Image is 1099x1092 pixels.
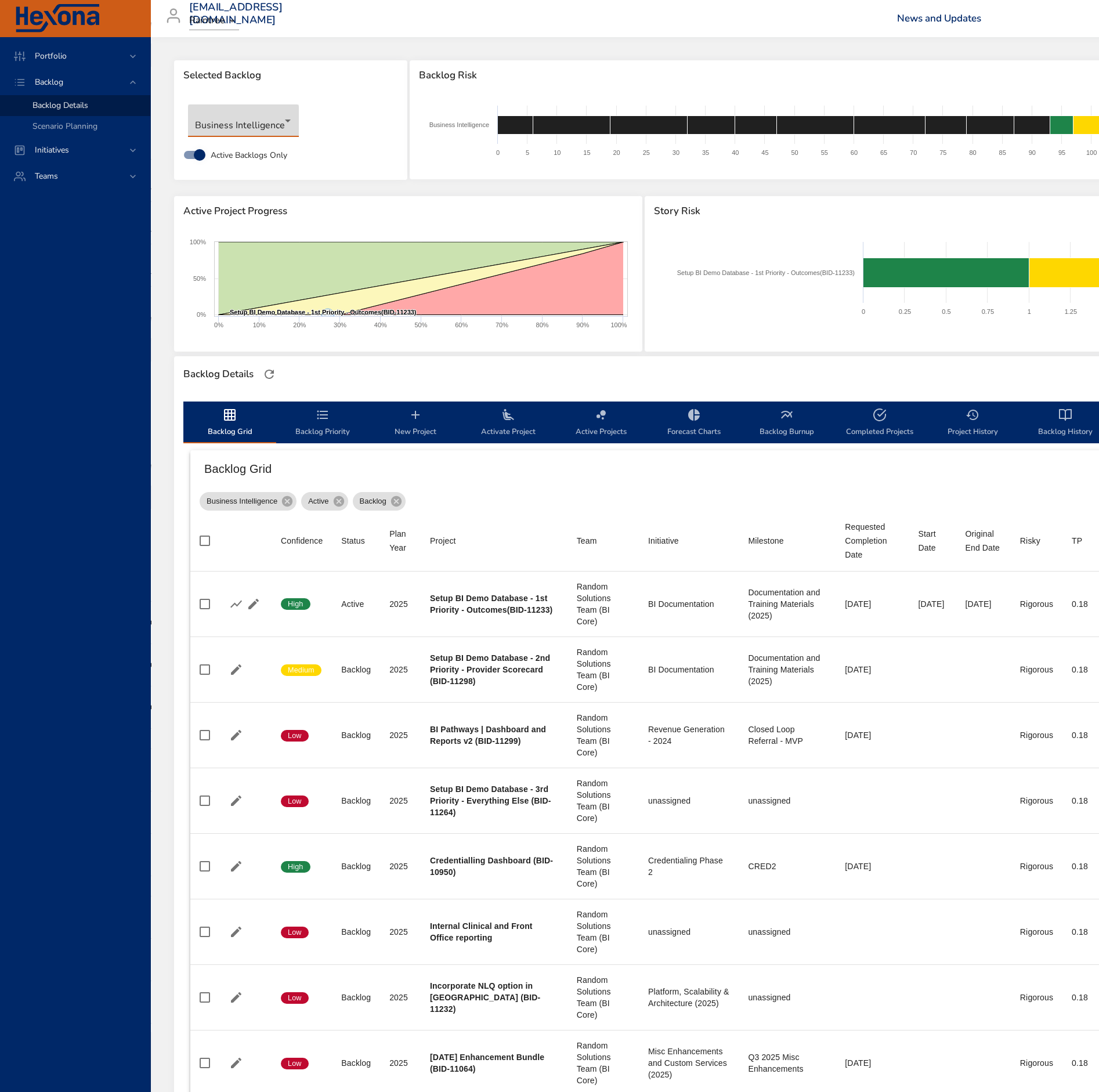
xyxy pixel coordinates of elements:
div: Sort [389,527,411,555]
div: 2025 [389,1057,411,1069]
text: 65 [880,149,887,156]
div: unassigned [748,926,826,938]
text: 1 [1028,308,1031,315]
text: 60% [455,321,468,328]
text: 0.5 [942,308,950,315]
button: Edit Project Details [227,989,245,1006]
span: Active Project Progress [183,205,633,217]
button: Edit Project Details [227,1054,245,1072]
div: Team [577,534,597,548]
span: Start Date [919,527,947,555]
text: 60 [850,149,857,156]
text: Setup BI Demo Database - 1st Priority - Outcomes(BID-11233) [230,309,417,316]
div: Milestone [748,534,783,548]
div: [DATE] [845,598,899,610]
text: 100% [610,321,627,328]
div: unassigned [648,926,729,938]
span: Low [281,927,309,938]
div: Random Solutions Team (BI Core) [577,974,630,1021]
div: Closed Loop Referral - MVP [748,724,826,747]
span: Backlog Details [32,100,88,111]
b: Internal Clinical and Front Office reporting [430,921,533,942]
text: 45 [761,149,768,156]
div: Revenue Generation - 2024 [648,724,729,747]
div: 0.18 [1072,795,1088,807]
div: Active [341,598,371,610]
span: Plan Year [389,527,411,555]
div: Random Solutions Team (BI Core) [577,1040,630,1086]
div: Risky [1020,534,1040,548]
div: Sort [430,534,456,548]
span: High [281,599,310,609]
text: 0% [197,311,206,318]
span: Low [281,993,309,1003]
text: 5 [526,149,529,156]
div: Random Solutions Team (BI Core) [577,712,630,758]
div: [DATE] [919,598,947,610]
div: Raintree [189,12,239,30]
div: 2025 [389,729,411,741]
div: 0.18 [1072,992,1088,1003]
span: Medium [281,665,321,675]
div: 0.18 [1072,729,1088,741]
span: Low [281,796,309,807]
text: 100 [1086,149,1097,156]
text: Setup BI Demo Database - 1st Priority - Outcomes(BID-11233) [677,269,855,276]
div: Sort [965,527,1001,555]
span: Backlog [26,77,73,88]
div: Random Solutions Team (BI Core) [577,581,630,627]
div: Rigorous [1020,729,1053,741]
div: 0.18 [1072,926,1088,938]
text: 50% [193,275,206,282]
div: 2025 [389,598,411,610]
text: 25 [642,149,649,156]
text: 55 [820,149,827,156]
b: Setup BI Demo Database - 3rd Priority - Everything Else (BID-11264) [430,784,551,817]
div: Sort [1072,534,1082,548]
span: Backlog [353,496,393,507]
span: Activate Project [469,408,548,439]
span: Selected Backlog [183,70,398,81]
div: Rigorous [1020,598,1053,610]
text: 85 [999,149,1006,156]
text: 80% [536,321,549,328]
text: 100% [190,238,206,245]
text: 50% [414,321,427,328]
text: 75 [939,149,946,156]
text: 35 [702,149,708,156]
div: Backlog [341,926,371,938]
div: unassigned [748,795,826,807]
div: 2025 [389,860,411,872]
div: Rigorous [1020,664,1053,675]
div: Random Solutions Team (BI Core) [577,909,630,955]
div: Sort [919,527,947,555]
span: New Project [376,408,455,439]
span: Active Projects [562,408,641,439]
text: 40 [732,149,739,156]
button: Edit Project Details [227,661,245,678]
text: 0 [862,308,865,315]
text: 0 [496,149,499,156]
div: Random Solutions Team (BI Core) [577,843,630,889]
span: Backlog Burnup [747,408,826,439]
div: Requested Completion Date [845,520,899,562]
span: Low [281,1058,309,1069]
div: Active [301,492,348,511]
button: Show Burnup [227,595,245,613]
div: Backlog [341,795,371,807]
div: Backlog Details [180,365,257,384]
div: Backlog [341,729,371,741]
text: 1.25 [1065,308,1077,315]
button: Edit Project Details [227,726,245,744]
div: [DATE] [845,1057,899,1069]
text: 70 [910,149,917,156]
span: Scenario Planning [32,121,97,132]
text: Business Intelligence [429,121,489,128]
span: Teams [26,171,67,182]
div: Original End Date [965,527,1001,555]
div: Sort [281,534,323,548]
div: [DATE] [845,729,899,741]
div: TP [1072,534,1082,548]
span: Milestone [748,534,826,548]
